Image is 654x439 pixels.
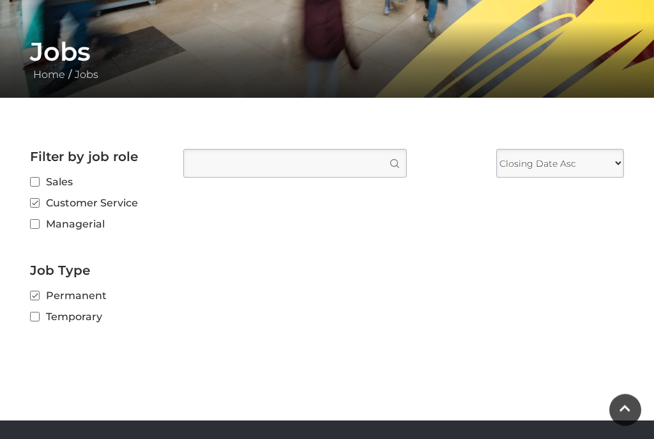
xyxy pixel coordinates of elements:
[30,217,164,233] label: Managerial
[20,37,634,83] div: /
[72,69,102,81] a: Jobs
[30,196,164,212] label: Customer Service
[30,69,68,81] a: Home
[30,37,624,68] h1: Jobs
[30,263,164,279] h2: Job Type
[30,150,164,165] h2: Filter by job role
[30,174,164,190] label: Sales
[30,309,164,325] label: Temporary
[30,288,164,304] label: Permanent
